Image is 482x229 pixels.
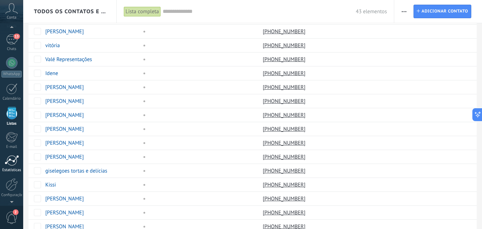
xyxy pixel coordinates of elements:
a: [PERSON_NAME] [45,84,84,91]
a: [PHONE_NUMBER] [263,195,307,202]
a: [PERSON_NAME] [45,140,84,146]
a: Kissi [45,181,56,188]
a: [PERSON_NAME] [45,195,84,202]
a: Adicionar contato [413,5,471,18]
a: [PERSON_NAME] [45,112,84,119]
a: [PHONE_NUMBER] [263,168,307,174]
a: [PHONE_NUMBER] [263,140,307,146]
div: Configurações [1,193,22,198]
a: [PERSON_NAME] [45,154,84,160]
a: [PERSON_NAME] [45,209,84,216]
div: Lista completa [124,6,161,17]
a: [PHONE_NUMBER] [263,42,307,49]
a: [PHONE_NUMBER] [263,28,307,35]
span: 43 elementos [356,8,387,15]
div: Listas [1,121,22,126]
a: Idene [45,70,58,77]
div: WhatsApp [1,71,22,78]
span: Adicionar contato [421,5,468,18]
button: Mais [399,5,409,18]
span: Conta [7,15,16,20]
a: [PHONE_NUMBER] [263,112,307,118]
a: [PERSON_NAME] [45,98,84,105]
a: [PERSON_NAME] [45,28,84,35]
div: E-mail [1,145,22,149]
span: Todos os contatos e Empresas [34,8,106,15]
div: Calendário [1,96,22,101]
a: [PHONE_NUMBER] [263,56,307,63]
div: Estatísticas [1,168,22,173]
a: giselegoes tortas e delícias [45,168,107,174]
a: [PERSON_NAME] [45,126,84,133]
a: [PHONE_NUMBER] [263,154,307,160]
div: Chats [1,47,22,51]
a: vitória [45,42,60,49]
a: Valé Representações [45,56,92,63]
span: 2 [13,209,19,215]
a: [PHONE_NUMBER] [263,181,307,188]
a: [PHONE_NUMBER] [263,126,307,132]
a: [PHONE_NUMBER] [263,84,307,90]
a: [PHONE_NUMBER] [263,209,307,216]
span: 13 [14,34,20,39]
a: [PHONE_NUMBER] [263,70,307,76]
a: [PHONE_NUMBER] [263,98,307,104]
